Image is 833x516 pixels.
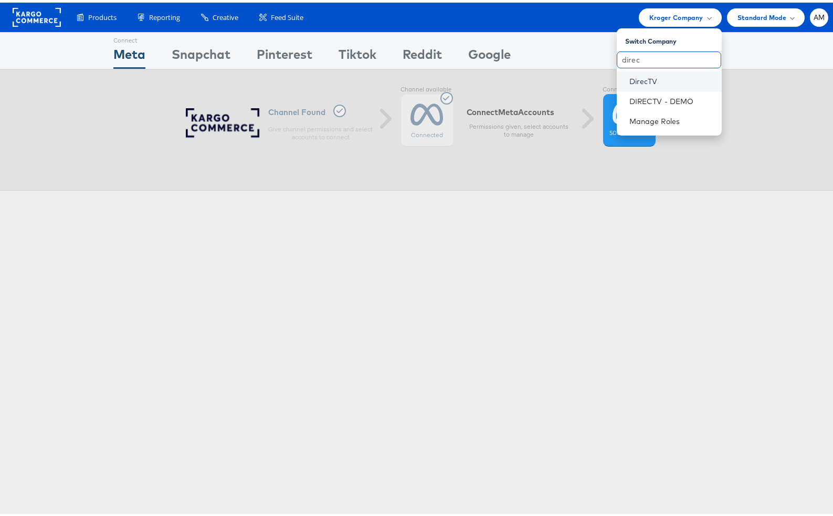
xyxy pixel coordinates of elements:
div: Switch Company [625,30,722,43]
h6: Channel Found [268,102,373,117]
span: Reporting [149,10,180,20]
span: Standard Mode [737,9,786,20]
div: Connect [113,30,145,43]
a: DirecTV [629,74,713,84]
span: Feed Suite [271,10,303,20]
input: Search [617,49,721,66]
div: Pinterest [257,43,312,66]
div: Tiktok [339,43,376,66]
div: Snapchat [172,43,230,66]
h6: Connect Accounts [467,105,572,115]
span: Kroger Company [649,9,703,20]
span: AM [814,12,825,18]
div: Meta [113,43,145,66]
label: Connect Accounts [603,83,656,91]
a: Manage Roles [629,114,680,123]
span: meta [499,105,519,115]
p: Permissions given, select accounts to manage [467,120,572,137]
div: Google [468,43,511,66]
a: DIRECTV - DEMO [629,94,713,104]
span: Creative [213,10,238,20]
div: Reddit [403,43,442,66]
label: 500 accounts [609,127,649,135]
p: Give channel permissions and select accounts to connect [268,122,373,139]
span: Products [88,10,117,20]
label: Channel available [401,83,454,91]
